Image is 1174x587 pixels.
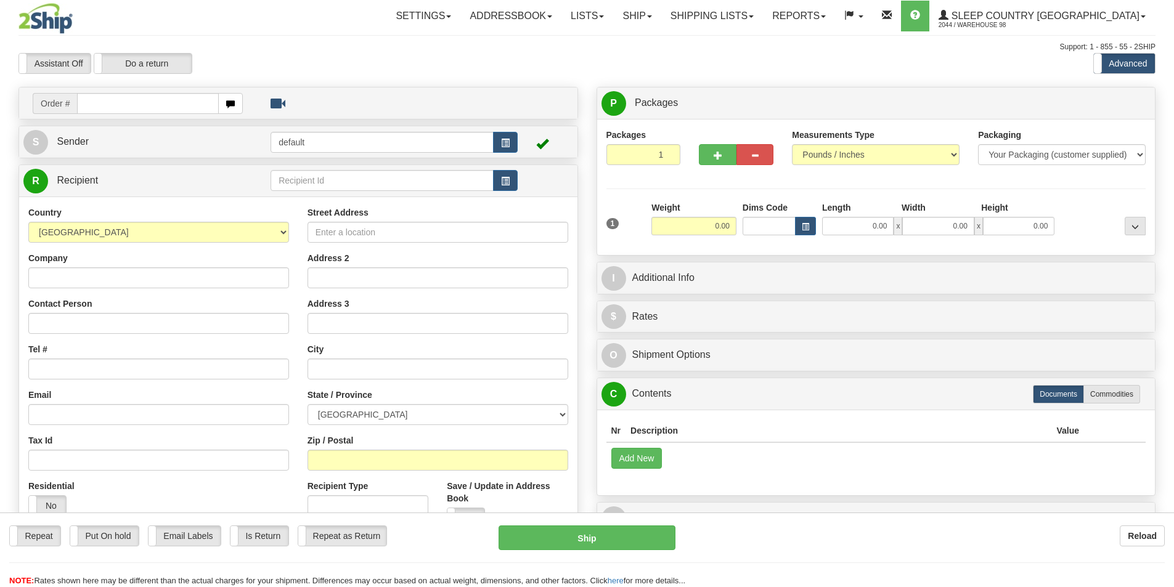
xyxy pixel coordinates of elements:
[606,218,619,229] span: 1
[308,389,372,401] label: State / Province
[28,206,62,219] label: Country
[57,136,89,147] span: Sender
[19,54,91,73] label: Assistant Off
[601,91,1151,116] a: P Packages
[308,298,349,310] label: Address 3
[606,419,626,442] th: Nr
[23,169,48,193] span: R
[822,201,851,214] label: Length
[894,217,902,235] span: x
[763,1,835,31] a: Reports
[149,526,221,546] label: Email Labels
[18,3,73,34] img: logo2044.jpg
[28,343,47,355] label: Tel #
[308,480,369,492] label: Recipient Type
[1094,54,1155,73] label: Advanced
[23,130,48,155] span: S
[308,434,354,447] label: Zip / Postal
[601,265,1151,291] a: IAdditional Info
[29,496,66,516] label: No
[28,298,92,310] label: Contact Person
[298,526,386,546] label: Repeat as Return
[28,389,51,401] label: Email
[1125,217,1146,235] div: ...
[981,201,1008,214] label: Height
[601,304,626,329] span: $
[308,222,568,243] input: Enter a location
[651,201,680,214] label: Weight
[613,1,661,31] a: Ship
[28,252,68,264] label: Company
[601,381,1151,407] a: CContents
[601,91,626,116] span: P
[902,201,926,214] label: Width
[1120,525,1165,546] button: Reload
[1033,385,1084,403] label: Documents
[18,42,1156,52] div: Support: 1 - 855 - 55 - 2SHIP
[601,266,626,291] span: I
[28,480,75,492] label: Residential
[929,1,1155,31] a: Sleep Country [GEOGRAPHIC_DATA] 2044 / Warehouse 98
[601,342,1151,368] a: OShipment Options
[23,168,243,193] a: R Recipient
[661,1,763,31] a: Shipping lists
[271,132,494,153] input: Sender Id
[28,434,52,447] label: Tax Id
[70,526,139,546] label: Put On hold
[601,382,626,407] span: C
[939,19,1031,31] span: 2044 / Warehouse 98
[386,1,460,31] a: Settings
[230,526,288,546] label: Is Return
[1051,419,1084,442] th: Value
[561,1,613,31] a: Lists
[601,506,1151,531] a: RReturn Shipment
[1146,230,1173,356] iframe: chat widget
[308,206,369,219] label: Street Address
[974,217,983,235] span: x
[978,129,1021,141] label: Packaging
[94,54,192,73] label: Do a return
[447,508,484,528] label: No
[608,576,624,585] a: here
[57,175,98,185] span: Recipient
[601,506,626,531] span: R
[23,129,271,155] a: S Sender
[601,304,1151,330] a: $Rates
[271,170,494,191] input: Recipient Id
[606,129,646,141] label: Packages
[743,201,788,214] label: Dims Code
[460,1,561,31] a: Addressbook
[626,419,1051,442] th: Description
[792,129,874,141] label: Measurements Type
[10,526,60,546] label: Repeat
[1128,531,1157,541] b: Reload
[447,480,568,504] label: Save / Update in Address Book
[308,252,349,264] label: Address 2
[611,448,662,469] button: Add New
[1083,385,1140,403] label: Commodities
[308,343,324,355] label: City
[33,93,77,114] span: Order #
[499,525,675,550] button: Ship
[601,343,626,368] span: O
[635,97,678,108] span: Packages
[9,576,34,585] span: NOTE:
[948,10,1139,21] span: Sleep Country [GEOGRAPHIC_DATA]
